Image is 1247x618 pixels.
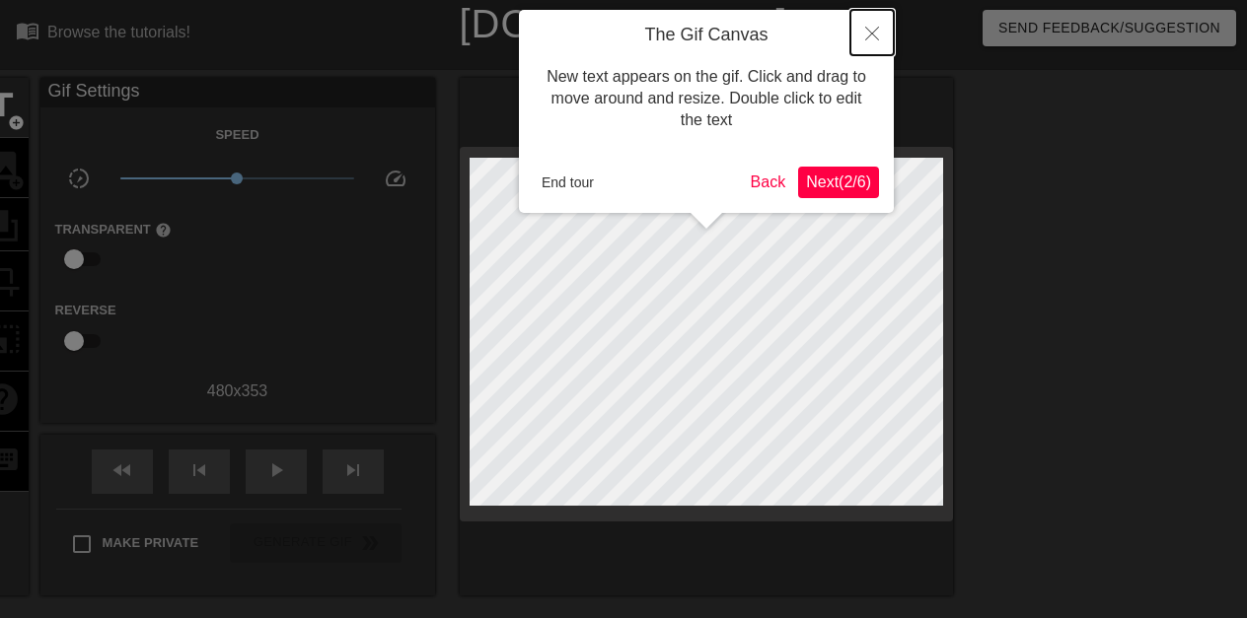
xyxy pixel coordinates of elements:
[743,167,794,198] button: Back
[534,168,602,197] button: End tour
[850,10,894,55] button: Close
[534,25,879,46] h4: The Gif Canvas
[534,46,879,152] div: New text appears on the gif. Click and drag to move around and resize. Double click to edit the text
[798,167,879,198] button: Next
[806,173,871,190] span: Next ( 2 / 6 )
